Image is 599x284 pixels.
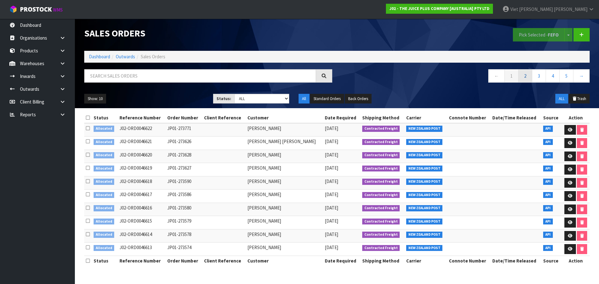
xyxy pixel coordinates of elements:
th: Action [562,113,590,123]
span: NEW ZEALAND POST [406,219,443,225]
span: Contracted Freight [362,205,400,211]
th: Status [92,113,118,123]
span: NEW ZEALAND POST [406,192,443,198]
span: NEW ZEALAND POST [406,126,443,132]
span: Contracted Freight [362,219,400,225]
button: Back Orders [345,94,372,104]
td: [PERSON_NAME] [246,150,323,163]
th: Order Number [166,256,202,266]
span: NEW ZEALAND POST [406,139,443,145]
span: [DATE] [325,125,338,131]
small: WMS [53,7,63,13]
span: API [543,245,553,251]
th: Carrier [405,113,447,123]
th: Client Reference [202,113,246,123]
span: Contracted Freight [362,139,400,145]
button: All [299,94,309,104]
button: Show: 10 [84,94,106,104]
span: API [543,205,553,211]
th: Source [542,256,562,266]
td: [PERSON_NAME] [246,203,323,216]
span: Contracted Freight [362,245,400,251]
span: API [543,232,553,238]
td: J02-ORD0046618 [118,176,166,190]
a: 4 [546,69,560,83]
a: → [573,69,590,83]
th: Source [542,113,562,123]
td: JP01-273574 [166,243,202,256]
span: API [543,166,553,172]
img: cube-alt.png [9,5,17,13]
td: JP01-273580 [166,203,202,216]
th: Date Required [323,256,361,266]
span: [DATE] [325,152,338,158]
td: J02-ORD0046616 [118,203,166,216]
span: Allocated [94,232,114,238]
a: 5 [559,69,573,83]
span: Viet [PERSON_NAME] [510,6,553,12]
th: Reference Number [118,113,166,123]
span: NEW ZEALAND POST [406,166,443,172]
span: NEW ZEALAND POST [406,152,443,158]
span: [DATE] [325,191,338,197]
button: Trash [569,94,590,104]
span: Allocated [94,139,114,145]
th: Connote Number [447,113,491,123]
span: Allocated [94,152,114,158]
span: Sales Orders [141,54,165,60]
th: Shipping Method [361,113,405,123]
strong: FEFO [548,32,559,38]
span: [PERSON_NAME] [554,6,587,12]
span: [DATE] [325,218,338,224]
th: Carrier [405,256,447,266]
span: NEW ZEALAND POST [406,205,443,211]
td: [PERSON_NAME] [246,190,323,203]
span: Contracted Freight [362,152,400,158]
td: [PERSON_NAME] [246,229,323,243]
td: [PERSON_NAME] [246,163,323,176]
th: Status [92,256,118,266]
span: [DATE] [325,178,338,184]
a: Outwards [116,54,135,60]
button: Standard Orders [310,94,344,104]
th: Client Reference [202,256,246,266]
span: Contracted Freight [362,232,400,238]
span: Contracted Freight [362,126,400,132]
td: J02-ORD0046615 [118,216,166,229]
span: [DATE] [325,165,338,171]
td: JP01-273627 [166,163,202,176]
span: API [543,152,553,158]
a: ← [488,69,505,83]
span: ProStock [20,5,52,13]
span: API [543,139,553,145]
th: Reference Number [118,256,166,266]
span: API [543,192,553,198]
span: NEW ZEALAND POST [406,245,443,251]
td: J02-ORD0046614 [118,229,166,243]
td: JP01-273590 [166,176,202,190]
td: [PERSON_NAME] [246,216,323,229]
td: JP01-273579 [166,216,202,229]
td: JP01-273586 [166,190,202,203]
span: API [543,126,553,132]
span: NEW ZEALAND POST [406,179,443,185]
a: J02 - THE JUICE PLUS COMPANY [AUSTRALIA] PTY LTD [386,4,493,14]
th: Customer [246,113,323,123]
h1: Sales Orders [84,28,332,38]
td: J02-ORD0046613 [118,243,166,256]
td: J02-ORD0046622 [118,123,166,137]
td: [PERSON_NAME] [PERSON_NAME] [246,137,323,150]
span: Allocated [94,179,114,185]
span: API [543,179,553,185]
td: [PERSON_NAME] [246,176,323,190]
span: Allocated [94,166,114,172]
a: Dashboard [89,54,110,60]
span: Allocated [94,219,114,225]
th: Customer [246,256,323,266]
th: Date Required [323,113,361,123]
span: [DATE] [325,205,338,211]
span: Allocated [94,245,114,251]
span: Allocated [94,192,114,198]
th: Connote Number [447,256,491,266]
td: J02-ORD0046620 [118,150,166,163]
